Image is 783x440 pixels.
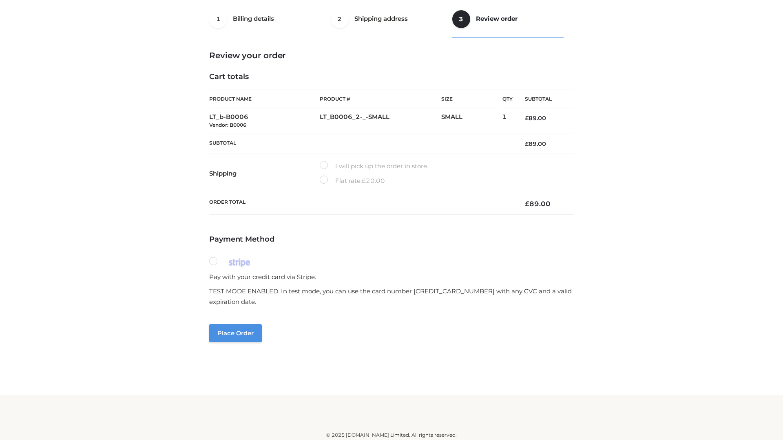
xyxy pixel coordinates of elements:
label: I will pick up the order in store. [320,161,428,172]
button: Place order [209,324,262,342]
p: TEST MODE ENABLED. In test mode, you can use the card number [CREDIT_CARD_NUMBER] with any CVC an... [209,286,574,307]
th: Order Total [209,193,513,215]
td: SMALL [441,108,502,134]
bdi: 20.00 [362,177,385,185]
bdi: 89.00 [525,200,551,208]
th: Subtotal [209,134,513,154]
th: Product # [320,90,441,108]
th: Size [441,90,498,108]
div: © 2025 [DOMAIN_NAME] Limited. All rights reserved. [121,431,662,439]
h3: Review your order [209,51,574,60]
label: Flat rate: [320,176,385,186]
bdi: 89.00 [525,140,546,147]
p: Pay with your credit card via Stripe. [209,272,574,282]
span: £ [525,200,529,208]
th: Qty [502,90,513,108]
td: LT_b-B0006 [209,108,320,134]
th: Shipping [209,154,320,193]
span: £ [525,114,529,122]
span: £ [525,140,529,147]
small: Vendor: B0006 [209,122,246,128]
h4: Payment Method [209,235,574,244]
td: LT_B0006_2-_-SMALL [320,108,441,134]
bdi: 89.00 [525,114,546,122]
td: 1 [502,108,513,134]
th: Product Name [209,90,320,108]
th: Subtotal [513,90,574,108]
h4: Cart totals [209,73,574,81]
span: £ [362,177,366,185]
